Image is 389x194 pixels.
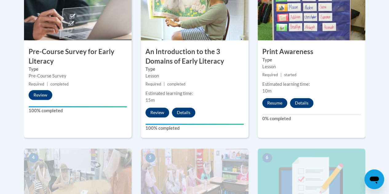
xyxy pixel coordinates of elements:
[167,82,185,86] span: completed
[29,153,38,162] span: 4
[262,88,272,93] span: 10m
[364,169,384,189] iframe: Button to launch messaging window
[145,73,244,79] div: Lesson
[29,107,127,114] label: 100% completed
[145,108,169,117] button: Review
[172,108,195,117] button: Details
[145,124,244,125] div: Your progress
[24,47,132,66] h3: Pre-Course Survey for Early Literacy
[262,98,287,108] button: Resume
[29,73,127,79] div: Pre-Course Survey
[29,82,44,86] span: Required
[29,90,52,100] button: Review
[145,90,244,97] div: Estimated learning time:
[290,98,313,108] button: Details
[145,153,155,162] span: 5
[145,82,161,86] span: Required
[141,47,248,66] h3: An Introduction to the 3 Domains of Early Literacy
[262,57,361,63] label: Type
[262,115,361,122] label: 0% completed
[280,73,282,77] span: |
[145,66,244,73] label: Type
[262,63,361,70] div: Lesson
[29,66,127,73] label: Type
[145,97,155,103] span: 15m
[262,153,272,162] span: 6
[258,47,365,57] h3: Print Awareness
[50,82,69,86] span: completed
[29,106,127,107] div: Your progress
[164,82,165,86] span: |
[284,73,296,77] span: started
[47,82,48,86] span: |
[262,73,278,77] span: Required
[145,125,244,132] label: 100% completed
[262,81,361,88] div: Estimated learning time:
